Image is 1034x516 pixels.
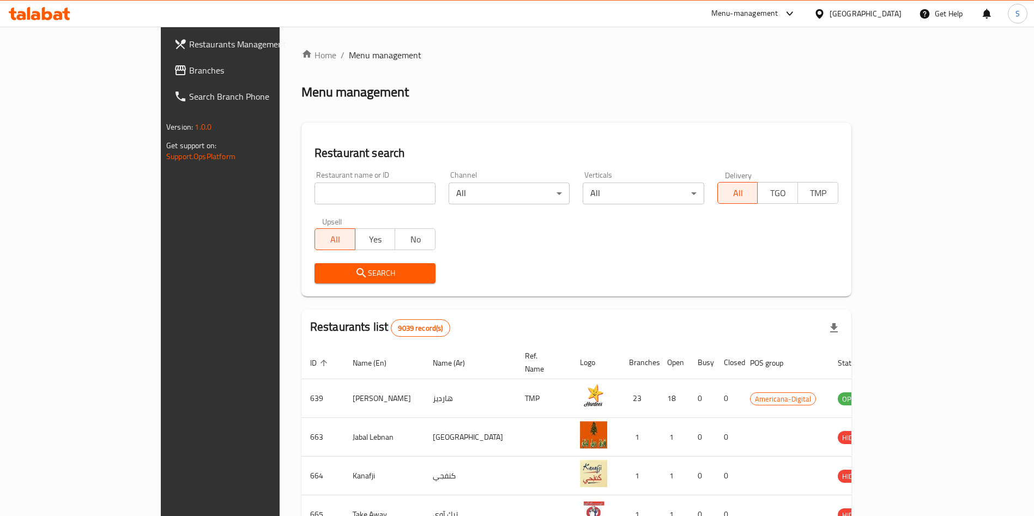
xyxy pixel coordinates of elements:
div: All [583,183,704,204]
button: All [315,228,355,250]
th: Logo [571,346,620,379]
td: 0 [689,418,715,457]
td: Jabal Lebnan [344,418,424,457]
span: Name (En) [353,356,401,369]
th: Open [658,346,689,379]
button: TMP [797,182,838,204]
span: 9039 record(s) [391,323,449,333]
span: POS group [750,356,797,369]
td: 1 [658,457,689,495]
h2: Restaurant search [315,145,838,161]
td: 1 [620,418,658,457]
span: Status [838,356,873,369]
span: Americana-Digital [751,393,815,405]
button: Search [315,263,436,283]
div: Menu-management [711,7,778,20]
a: Search Branch Phone [165,83,334,110]
div: OPEN [838,392,864,405]
button: TGO [757,182,798,204]
div: Total records count [391,319,450,337]
span: Menu management [349,48,421,62]
span: Get support on: [166,138,216,153]
td: [GEOGRAPHIC_DATA] [424,418,516,457]
div: All [449,183,570,204]
td: هارديز [424,379,516,418]
h2: Restaurants list [310,319,450,337]
td: [PERSON_NAME] [344,379,424,418]
td: 0 [689,457,715,495]
span: S [1015,8,1020,20]
label: Delivery [725,171,752,179]
span: All [722,185,754,201]
li: / [341,48,344,62]
span: Name (Ar) [433,356,479,369]
label: Upsell [322,217,342,225]
span: TMP [802,185,834,201]
td: 1 [620,457,658,495]
button: Yes [355,228,396,250]
img: Kanafji [580,460,607,487]
span: Version: [166,120,193,134]
td: 0 [715,379,741,418]
td: كنفجي [424,457,516,495]
span: Restaurants Management [189,38,325,51]
span: All [319,232,351,247]
td: 1 [658,418,689,457]
span: HIDDEN [838,432,870,444]
input: Search for restaurant name or ID.. [315,183,436,204]
span: 1.0.0 [195,120,211,134]
th: Busy [689,346,715,379]
td: TMP [516,379,571,418]
span: ID [310,356,331,369]
td: 18 [658,379,689,418]
button: No [395,228,436,250]
h2: Menu management [301,83,409,101]
td: 0 [715,418,741,457]
th: Closed [715,346,741,379]
span: Yes [360,232,391,247]
span: HIDDEN [838,470,870,483]
span: Ref. Name [525,349,558,375]
a: Support.OpsPlatform [166,149,235,163]
img: Jabal Lebnan [580,421,607,448]
td: 0 [715,457,741,495]
span: OPEN [838,393,864,405]
span: No [400,232,431,247]
a: Restaurants Management [165,31,334,57]
div: [GEOGRAPHIC_DATA] [830,8,902,20]
th: Branches [620,346,658,379]
div: HIDDEN [838,431,870,444]
img: Hardee's [580,383,607,410]
nav: breadcrumb [301,48,851,62]
a: Branches [165,57,334,83]
span: TGO [762,185,794,201]
span: Search Branch Phone [189,90,325,103]
div: Export file [821,315,847,341]
span: Search [323,266,427,280]
td: Kanafji [344,457,424,495]
td: 0 [689,379,715,418]
span: Branches [189,64,325,77]
td: 23 [620,379,658,418]
button: All [717,182,758,204]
